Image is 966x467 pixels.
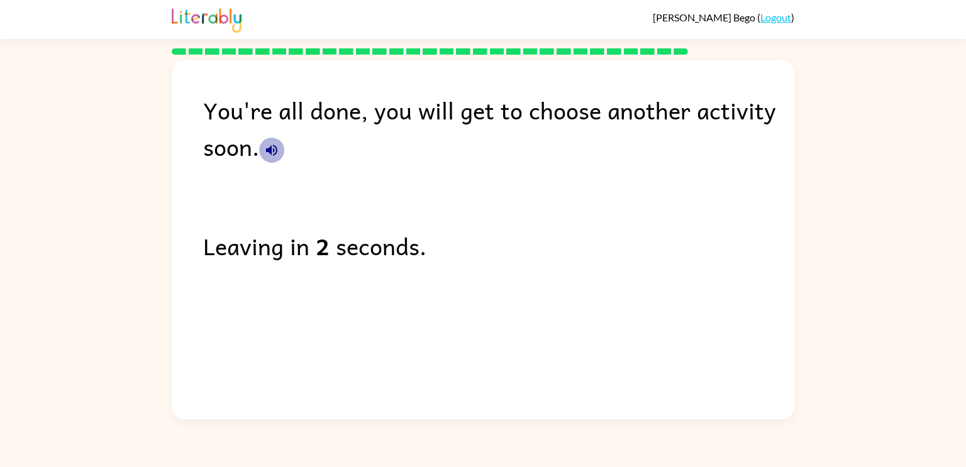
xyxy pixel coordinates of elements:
[653,11,757,23] span: [PERSON_NAME] Bego
[653,11,794,23] div: ( )
[316,228,330,264] b: 2
[172,5,241,33] img: Literably
[203,92,794,165] div: You're all done, you will get to choose another activity soon.
[203,228,794,264] div: Leaving in seconds.
[760,11,791,23] a: Logout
